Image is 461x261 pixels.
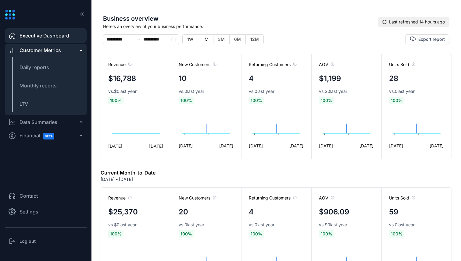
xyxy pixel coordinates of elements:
span: 100 % [249,97,264,104]
span: 100 % [319,97,334,104]
span: vs. 0 last year [389,88,415,94]
span: [DATE] [249,143,263,149]
span: 1M [203,37,209,42]
span: Executive Dashboard [20,32,69,39]
span: [DATE] [149,143,163,149]
span: 100 % [389,97,404,104]
span: LTV [20,101,28,107]
span: Customer Metrics [20,47,61,54]
h3: Log out [20,238,36,244]
span: Last refreshed 14 hours ago [389,19,445,25]
span: Returning Customers [249,62,297,68]
span: AOV [319,195,334,201]
span: 100 % [108,230,123,238]
span: 12M [250,37,259,42]
span: Units Sold [389,62,415,68]
span: vs. 0 last year [249,88,274,94]
span: New Customers [179,195,216,201]
span: Settings [20,208,38,215]
span: sync [382,20,387,24]
p: [DATE] - [DATE] [101,176,133,182]
span: BETA [43,133,54,139]
button: Export report [405,34,449,44]
span: [DATE] [179,143,193,149]
span: Revenue [108,195,132,201]
span: Contact [20,192,38,199]
span: vs. $0 last year [319,222,347,228]
span: [DATE] [389,143,403,149]
span: to [136,37,141,42]
span: 1W [187,37,193,42]
span: vs. 0 last year [389,222,415,228]
span: vs. 0 last year [179,222,204,228]
span: vs. $0 last year [319,88,347,94]
span: Financial [20,129,60,143]
span: AOV [319,62,334,68]
h4: $1,199 [319,73,341,84]
span: Units Sold [389,195,415,201]
h4: 20 [179,206,188,217]
span: [DATE] [219,143,233,149]
span: 100 % [389,230,404,238]
h4: 4 [249,73,254,84]
span: vs. 0 last year [249,222,274,228]
span: [DATE] [359,143,373,149]
span: Monthly reports [20,83,57,89]
h4: 4 [249,206,254,217]
span: Daily reports [20,64,49,70]
h4: $906.09 [319,206,349,217]
span: New Customers [179,62,216,68]
span: Business overview [103,14,378,23]
span: vs. $0 last year [108,88,137,94]
h6: Current Month-to-Date [101,169,155,176]
span: Returning Customers [249,195,297,201]
div: Data Summaries [20,118,57,126]
span: 100 % [108,97,123,104]
span: 100 % [319,230,334,238]
h4: 10 [179,73,187,84]
span: Export report [418,36,445,42]
span: vs. $0 last year [108,222,137,228]
h4: 59 [389,206,398,217]
span: 3M [218,37,225,42]
span: swap-right [136,37,141,42]
span: Revenue [108,62,132,68]
span: [DATE] [108,143,122,149]
h4: $16,788 [108,73,136,84]
span: 100 % [249,230,264,238]
span: Here's an overview of your business performance. [103,23,378,30]
span: 100 % [179,230,194,238]
span: 100 % [179,97,194,104]
h4: 28 [389,73,398,84]
span: [DATE] [289,143,303,149]
h4: $25,370 [108,206,138,217]
button: syncLast refreshed 14 hours ago [378,17,449,27]
span: 6M [234,37,241,42]
span: vs. 0 last year [179,88,204,94]
span: [DATE] [430,143,444,149]
span: [DATE] [319,143,333,149]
